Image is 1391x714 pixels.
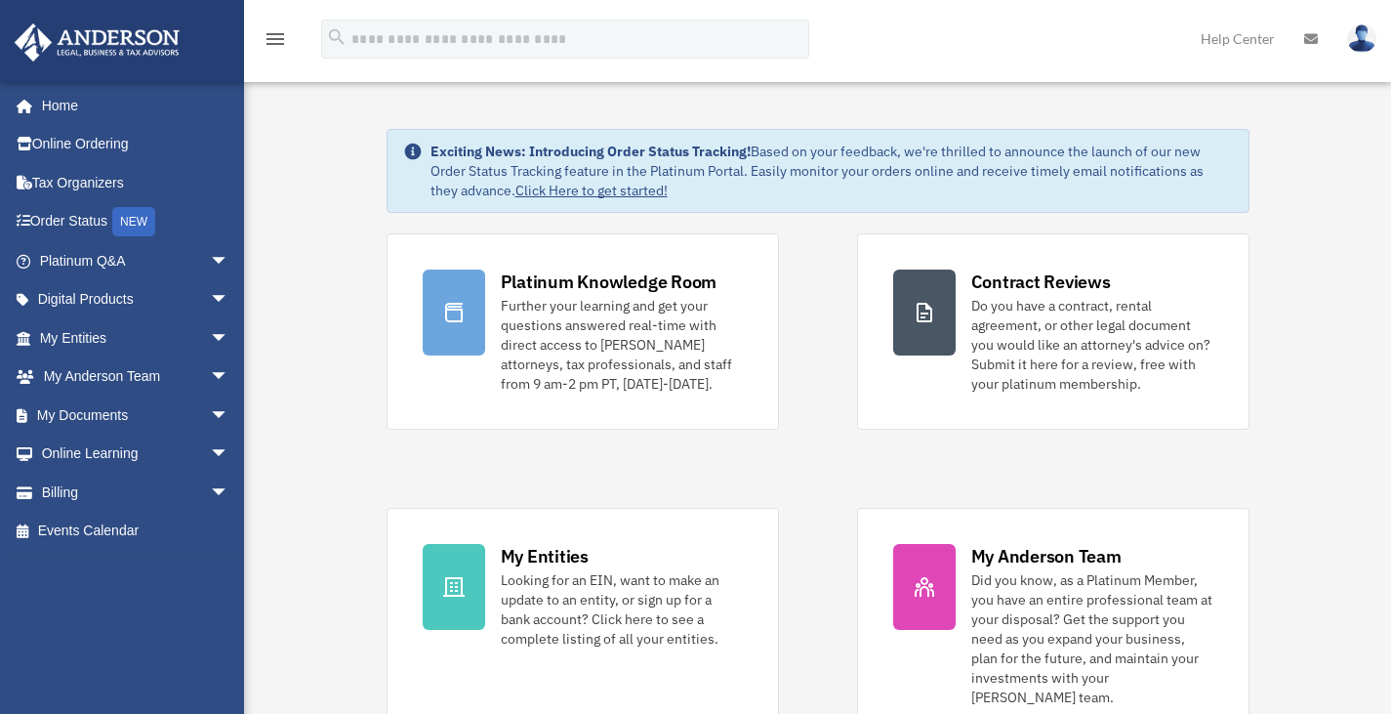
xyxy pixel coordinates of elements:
[971,544,1122,568] div: My Anderson Team
[501,544,589,568] div: My Entities
[210,396,249,436] span: arrow_drop_down
[14,473,259,512] a: Billingarrow_drop_down
[971,570,1213,707] div: Did you know, as a Platinum Member, you have an entire professional team at your disposal? Get th...
[210,318,249,358] span: arrow_drop_down
[14,202,259,242] a: Order StatusNEW
[14,357,259,397] a: My Anderson Teamarrow_drop_down
[14,396,259,435] a: My Documentsarrow_drop_down
[971,270,1111,294] div: Contract Reviews
[210,435,249,475] span: arrow_drop_down
[210,473,249,513] span: arrow_drop_down
[971,296,1213,394] div: Do you have a contract, rental agreement, or other legal document you would like an attorney's ad...
[14,125,259,164] a: Online Ordering
[112,207,155,236] div: NEW
[1347,24,1376,53] img: User Pic
[210,357,249,398] span: arrow_drop_down
[14,318,259,357] a: My Entitiesarrow_drop_down
[264,34,287,51] a: menu
[14,280,259,319] a: Digital Productsarrow_drop_down
[14,86,249,125] a: Home
[14,241,259,280] a: Platinum Q&Aarrow_drop_down
[326,26,348,48] i: search
[430,143,751,160] strong: Exciting News: Introducing Order Status Tracking!
[501,296,743,394] div: Further your learning and get your questions answered real-time with direct access to [PERSON_NAM...
[501,570,743,649] div: Looking for an EIN, want to make an update to an entity, or sign up for a bank account? Click her...
[264,27,287,51] i: menu
[9,23,185,62] img: Anderson Advisors Platinum Portal
[14,163,259,202] a: Tax Organizers
[14,435,259,474] a: Online Learningarrow_drop_down
[210,241,249,281] span: arrow_drop_down
[501,270,717,294] div: Platinum Knowledge Room
[515,182,668,199] a: Click Here to get started!
[387,233,779,430] a: Platinum Knowledge Room Further your learning and get your questions answered real-time with dire...
[430,142,1233,200] div: Based on your feedback, we're thrilled to announce the launch of our new Order Status Tracking fe...
[14,512,259,551] a: Events Calendar
[857,233,1249,430] a: Contract Reviews Do you have a contract, rental agreement, or other legal document you would like...
[210,280,249,320] span: arrow_drop_down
